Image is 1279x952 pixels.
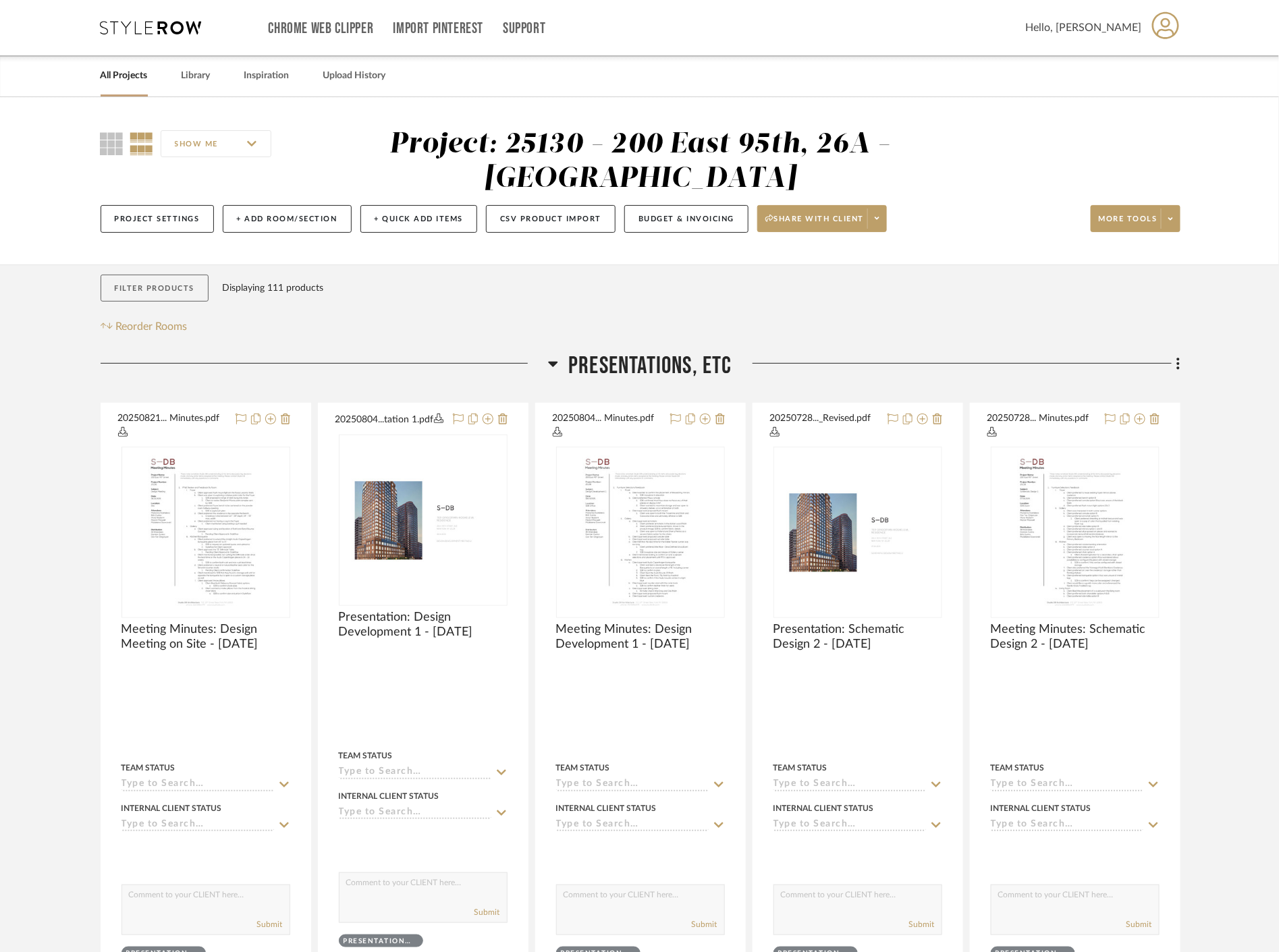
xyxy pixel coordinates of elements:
[991,762,1045,774] div: Team Status
[344,936,415,947] div: PRESENTATIONS, ETC
[503,23,545,34] a: Support
[121,762,175,774] div: Team Status
[991,819,1143,832] input: Type to Search…
[556,802,657,814] div: Internal Client Status
[222,275,323,302] div: Displaying 111 products
[773,819,926,832] input: Type to Search…
[991,802,1091,814] div: Internal Client Status
[1010,448,1140,617] img: Meeting Minutes: Schematic Design 2 - 07.28.2025
[223,205,352,233] button: + Add Room/Section
[389,130,890,193] div: Project: 25130 - 200 East 95th, 26A - [GEOGRAPHIC_DATA]
[987,412,1097,440] button: 20250728... Minutes.pdf
[909,918,935,930] button: Submit
[393,23,483,34] a: Import Pinterest
[340,467,506,574] img: Presentation: Design Development 1 - 08.04.2025
[101,275,209,302] button: Filter Products
[556,622,725,652] span: Meeting Minutes: Design Development 1 - [DATE]
[568,352,732,381] span: PRESENTATIONS, ETC
[556,779,709,791] input: Type to Search…
[335,412,445,428] button: 20250804...tation 1.pdf
[115,318,187,335] span: Reorder Rooms
[553,412,662,440] button: 20250804... Minutes.pdf
[575,448,705,617] img: Meeting Minutes: Design Development 1 - 08.04.2025
[182,67,211,85] a: Library
[1099,214,1158,234] span: More tools
[1126,918,1152,930] button: Submit
[269,23,374,34] a: Chrome Web Clipper
[101,67,148,85] a: All Projects
[339,807,491,820] input: Type to Search…
[121,779,274,791] input: Type to Search…
[556,762,610,774] div: Team Status
[775,479,941,586] img: Presentation: Schematic Design 2 - 07.28.2025
[121,622,290,652] span: Meeting Minutes: Design Meeting on Site - [DATE]
[323,67,386,85] a: Upload History
[101,205,214,233] button: Project Settings
[339,610,508,640] span: Presentation: Design Development 1 - [DATE]
[339,766,491,779] input: Type to Search…
[121,819,274,832] input: Type to Search…
[773,779,926,791] input: Type to Search…
[991,622,1160,652] span: Meeting Minutes: Schematic Design 2 - [DATE]
[991,779,1143,791] input: Type to Search…
[121,802,222,814] div: Internal Client Status
[773,802,874,814] div: Internal Client Status
[486,205,616,233] button: CSV Product Import
[773,622,942,652] span: Presentation: Schematic Design 2 - [DATE]
[360,205,478,233] button: + Quick Add Items
[770,412,879,440] button: 20250728..._Revised.pdf
[1026,20,1142,36] span: Hello, [PERSON_NAME]
[757,205,887,232] button: Share with client
[101,318,188,335] button: Reorder Rooms
[765,214,864,234] span: Share with client
[257,918,283,930] button: Submit
[339,790,439,802] div: Internal Client Status
[692,918,717,930] button: Submit
[339,750,393,762] div: Team Status
[140,448,271,617] img: Meeting Minutes: Design Meeting on Site - 08.21.2025
[624,205,749,233] button: Budget & Invoicing
[244,67,290,85] a: Inspiration
[118,412,227,440] button: 20250821... Minutes.pdf
[474,906,500,918] button: Submit
[773,762,827,774] div: Team Status
[556,819,709,832] input: Type to Search…
[1091,205,1180,232] button: More tools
